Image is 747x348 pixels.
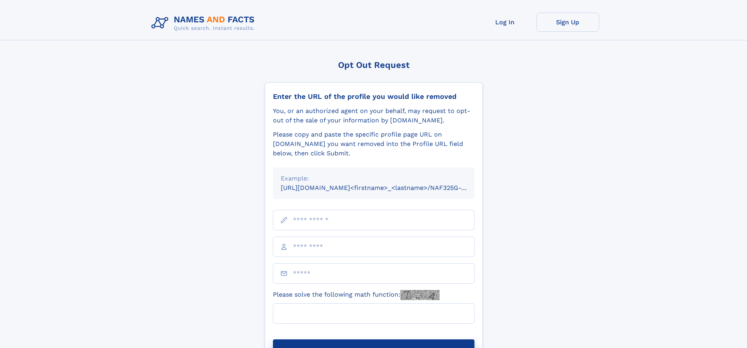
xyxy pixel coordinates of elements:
[536,13,599,32] a: Sign Up
[273,106,474,125] div: You, or an authorized agent on your behalf, may request to opt-out of the sale of your informatio...
[273,290,440,300] label: Please solve the following math function:
[474,13,536,32] a: Log In
[148,13,261,34] img: Logo Names and Facts
[281,174,467,183] div: Example:
[273,92,474,101] div: Enter the URL of the profile you would like removed
[281,184,489,191] small: [URL][DOMAIN_NAME]<firstname>_<lastname>/NAF325G-xxxxxxxx
[265,60,483,70] div: Opt Out Request
[273,130,474,158] div: Please copy and paste the specific profile page URL on [DOMAIN_NAME] you want removed into the Pr...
